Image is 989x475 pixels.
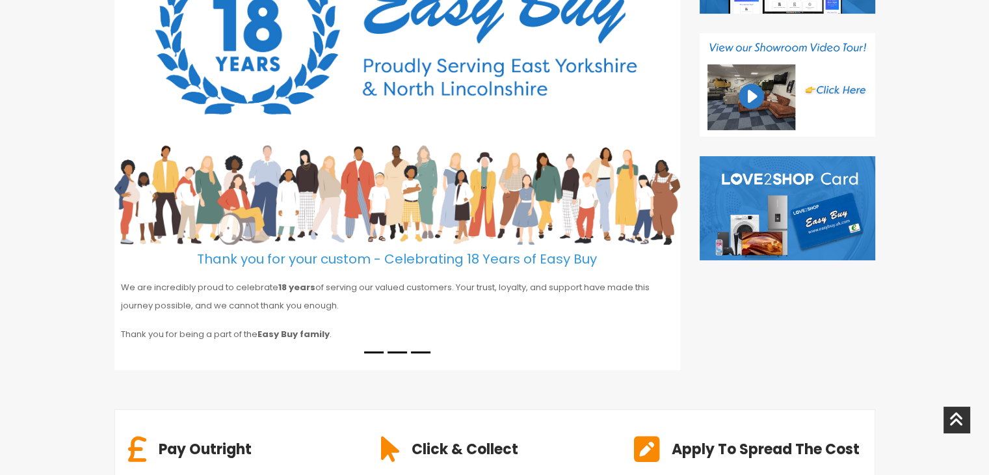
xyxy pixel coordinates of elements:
[672,439,860,460] h6: Apply To Spread The Cost
[700,33,875,137] img: Showroom Video
[159,439,252,460] h6: Pay Outright
[121,325,674,344] p: Thank you for being a part of the .
[700,156,875,260] img: Love to Shop
[121,278,674,315] p: We are incredibly proud to celebrate of serving our valued customers. Your trust, loyalty, and su...
[114,245,680,267] h5: Thank you for your custom - Celebrating 18 Years of Easy Buy
[257,328,330,340] strong: Easy Buy family
[412,439,518,460] h6: Click & Collect
[278,281,315,293] strong: 18 years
